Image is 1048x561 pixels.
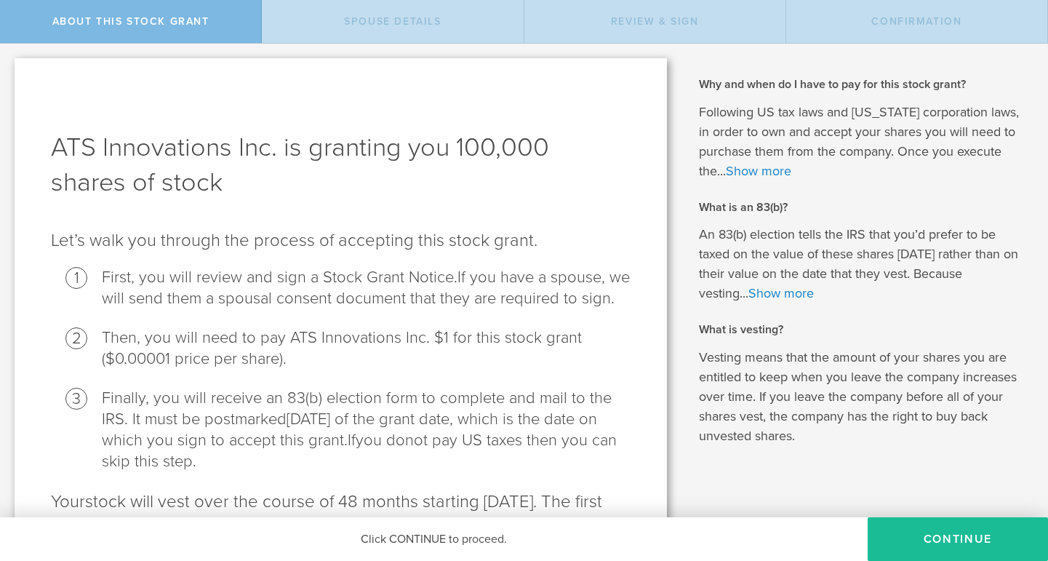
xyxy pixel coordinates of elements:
span: Spouse Details [344,15,441,28]
span: Confirmation [871,15,961,28]
span: Your [51,491,85,512]
span: [DATE] of the grant date, which is the date on which you sign to accept this grant. [102,410,597,450]
li: Then, you will need to pay ATS Innovations Inc. $1 for this stock grant ($0.00001 price per share). [102,327,631,370]
span: vest [129,514,161,536]
li: First, you will review and sign a Stock Grant Notice. [102,267,631,309]
h2: Why and when do I have to pay for this stock grant? [699,76,1026,92]
p: stock will vest over the course of 48 months starting [DATE]. The first shares will on [DATE]. Af... [51,490,631,560]
h2: What is an 83(b)? [699,199,1026,215]
p: An 83(b) election tells the IRS that you’d prefer to be taxed on the value of these shares [DATE]... [699,225,1026,303]
h2: What is vesting? [699,322,1026,338]
span: About this stock grant [52,15,209,28]
a: Show more [726,163,791,179]
span: you do [356,431,405,450]
span: Review & Sign [611,15,699,28]
li: Finally, you will receive an 83(b) election form to complete and mail to the IRS . It must be pos... [102,388,631,472]
h1: ATS Innovations Inc. is granting you 100,000 shares of stock [51,130,631,200]
button: CONTINUE [868,517,1048,561]
p: Vesting means that the amount of your shares you are entitled to keep when you leave the company ... [699,348,1026,446]
a: Show more [748,285,814,301]
p: Following US tax laws and [US_STATE] corporation laws, in order to own and accept your shares you... [699,103,1026,181]
p: Let’s walk you through the process of accepting this stock grant . [51,229,631,252]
